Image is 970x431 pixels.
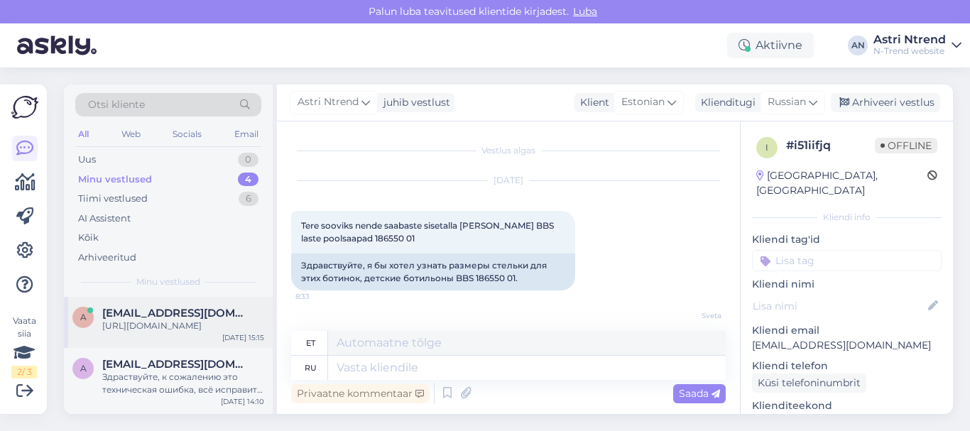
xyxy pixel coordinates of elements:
p: Kliendi nimi [752,277,942,292]
span: Luba [569,5,601,18]
div: ru [305,356,317,380]
div: Klienditugi [695,95,756,110]
span: Astri Ntrend [298,94,359,110]
div: Здраствуйте, к сожалению это техническая ошибка, всё исправить сможем только в понедельник. Это п... [102,371,264,396]
div: AN [848,36,868,55]
div: All [75,125,92,143]
div: Email [231,125,261,143]
span: Andrakunnap12@gmail.com [102,358,250,371]
div: [DATE] 14:10 [221,396,264,407]
p: Kliendi tag'id [752,232,942,247]
div: 0 [238,153,258,167]
div: Minu vestlused [78,173,152,187]
span: A [80,312,87,322]
div: N-Trend website [873,45,946,57]
img: Askly Logo [11,96,38,119]
div: et [306,331,315,355]
span: Otsi kliente [88,97,145,112]
div: Aktiivne [727,33,814,58]
div: 4 [238,173,258,187]
div: # i51iifjq [786,137,875,154]
div: [GEOGRAPHIC_DATA], [GEOGRAPHIC_DATA] [756,168,927,198]
div: Küsi telefoninumbrit [752,373,866,393]
p: Kliendi email [752,323,942,338]
div: [DATE] 15:15 [222,332,264,343]
span: Russian [768,94,806,110]
div: Privaatne kommentaar [291,384,430,403]
div: Arhiveeri vestlus [831,93,940,112]
div: Tiimi vestlused [78,192,148,206]
div: Vaata siia [11,315,37,378]
span: Sveta [668,310,721,321]
div: Kliendi info [752,211,942,224]
span: A [80,363,87,373]
p: Klienditeekond [752,398,942,413]
div: [URL][DOMAIN_NAME] [102,320,264,332]
span: Offline [875,138,937,153]
span: i [765,142,768,153]
div: 2 / 3 [11,366,37,378]
div: Здравствуйте, я бы хотел узнать размеры стельки для этих ботинок, детские ботильоны BBS 186550 01. [291,253,575,290]
span: Alina_pavlova@live.com [102,307,250,320]
input: Lisa nimi [753,298,925,314]
div: 6 [239,192,258,206]
span: Tere sooviks nende saabaste sisetalla [PERSON_NAME] BBS laste poolsaapad 186550 01 [301,220,556,244]
div: Vestlus algas [291,144,726,157]
a: Astri NtrendN-Trend website [873,34,961,57]
div: Socials [170,125,205,143]
span: 8:33 [295,291,349,302]
span: Minu vestlused [136,275,200,288]
div: AI Assistent [78,212,131,226]
div: Klient [574,95,609,110]
input: Lisa tag [752,250,942,271]
div: juhib vestlust [378,95,450,110]
span: Saada [679,387,720,400]
div: Kõik [78,231,99,245]
p: Kliendi telefon [752,359,942,373]
div: Uus [78,153,96,167]
span: Estonian [621,94,665,110]
div: Web [119,125,143,143]
div: [DATE] [291,174,726,187]
p: [EMAIL_ADDRESS][DOMAIN_NAME] [752,338,942,353]
div: Astri Ntrend [873,34,946,45]
div: Arhiveeritud [78,251,136,265]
